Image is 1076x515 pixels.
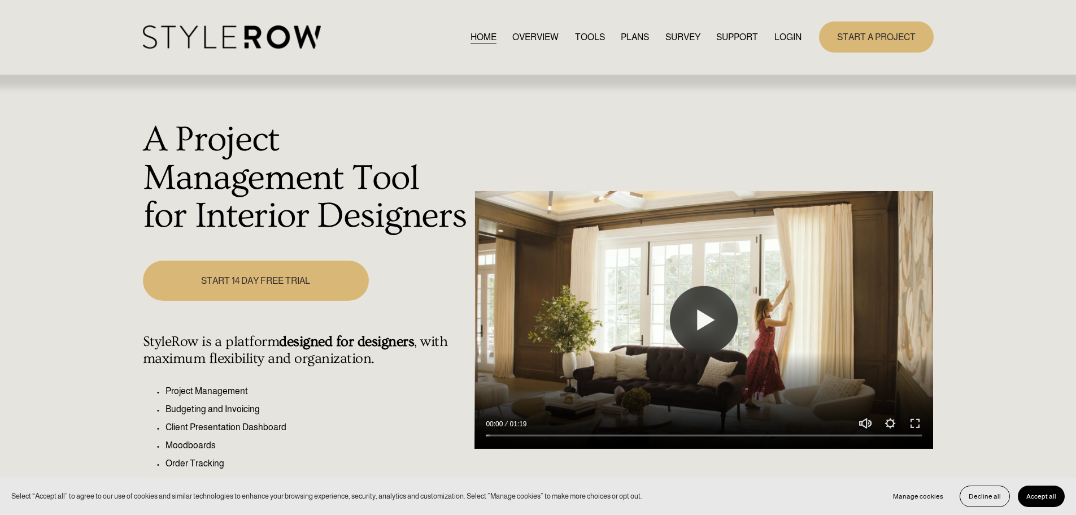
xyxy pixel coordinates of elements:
h4: StyleRow is a platform , with maximum flexibility and organization. [143,334,469,367]
p: Budgeting and Invoicing [165,403,469,416]
a: PLANS [621,29,649,45]
span: Manage cookies [893,492,943,500]
div: Current time [486,418,506,430]
h1: A Project Management Tool for Interior Designers [143,121,469,236]
div: Duration [506,418,529,430]
a: START 14 DAY FREE TRIAL [143,261,369,301]
a: TOOLS [575,29,605,45]
a: OVERVIEW [512,29,559,45]
strong: designed for designers [279,334,414,350]
p: Select “Accept all” to agree to our use of cookies and similar technologies to enhance your brows... [11,491,642,501]
img: StyleRow [143,25,321,49]
span: SUPPORT [716,31,758,44]
span: Decline all [969,492,1001,500]
a: HOME [471,29,496,45]
button: Accept all [1018,486,1065,507]
p: Project Management [165,384,469,398]
button: Decline all [960,486,1010,507]
button: Manage cookies [885,486,952,507]
button: Play [670,286,738,354]
p: Order Tracking [165,457,469,470]
a: SURVEY [665,29,700,45]
span: Accept all [1026,492,1056,500]
p: Moodboards [165,439,469,452]
a: LOGIN [774,29,801,45]
p: Client Presentation Dashboard [165,421,469,434]
input: Seek [486,432,922,440]
a: folder dropdown [716,29,758,45]
a: START A PROJECT [819,21,934,53]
